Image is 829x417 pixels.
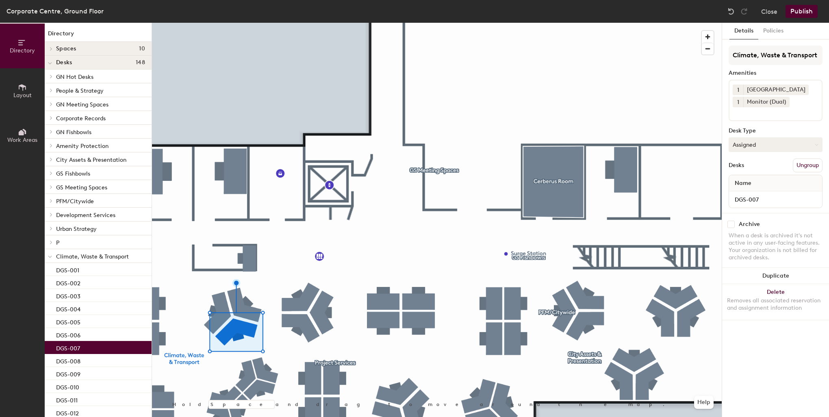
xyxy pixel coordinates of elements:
[56,184,107,191] span: GS Meeting Spaces
[56,143,109,150] span: Amenity Protection
[56,330,80,339] p: DGS-006
[729,128,822,134] div: Desk Type
[56,343,80,352] p: DGS-007
[56,253,129,260] span: Climate, Waste & Transport
[729,232,822,261] div: When a desk is archived it's not active in any user-facing features. Your organization is not bil...
[56,408,79,417] p: DGS-012
[56,304,80,313] p: DGS-004
[56,198,94,205] span: PFM/Citywide
[740,7,748,15] img: Redo
[737,86,739,94] span: 1
[56,87,104,94] span: People & Strategy
[727,7,735,15] img: Undo
[729,23,758,39] button: Details
[56,115,106,122] span: Corporate Records
[56,369,80,378] p: DGS-009
[56,395,78,404] p: DGS-011
[729,137,822,152] button: Assigned
[56,317,80,326] p: DGS-005
[793,159,822,172] button: Ungroup
[727,297,824,312] div: Removes all associated reservation and assignment information
[733,85,743,95] button: 1
[56,46,76,52] span: Spaces
[722,284,829,320] button: DeleteRemoves all associated reservation and assignment information
[56,156,126,163] span: City Assets & Presentation
[56,170,90,177] span: GS Fishbowls
[56,59,72,66] span: Desks
[731,194,820,205] input: Unnamed desk
[729,162,744,169] div: Desks
[694,396,714,409] button: Help
[56,212,115,219] span: Development Services
[56,74,93,80] span: GN Hot Desks
[743,97,790,107] div: Monitor (Dual)
[739,221,760,228] div: Archive
[56,291,80,300] p: DGS-003
[136,59,145,66] span: 148
[13,92,32,99] span: Layout
[56,265,79,274] p: DGS-001
[56,101,109,108] span: GN Meeting Spaces
[729,70,822,76] div: Amenities
[761,5,777,18] button: Close
[733,97,743,107] button: 1
[56,239,59,246] span: P
[56,278,80,287] p: DGS-002
[743,85,809,95] div: [GEOGRAPHIC_DATA]
[56,226,97,232] span: Urban Strategy
[56,129,91,136] span: GN Fishbowls
[737,98,739,106] span: 1
[56,382,79,391] p: DGS-010
[7,6,104,16] div: Corporate Centre, Ground Floor
[722,268,829,284] button: Duplicate
[139,46,145,52] span: 10
[731,176,755,191] span: Name
[45,29,152,42] h1: Directory
[56,356,80,365] p: DGS-008
[10,47,35,54] span: Directory
[786,5,818,18] button: Publish
[7,137,37,143] span: Work Areas
[758,23,788,39] button: Policies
